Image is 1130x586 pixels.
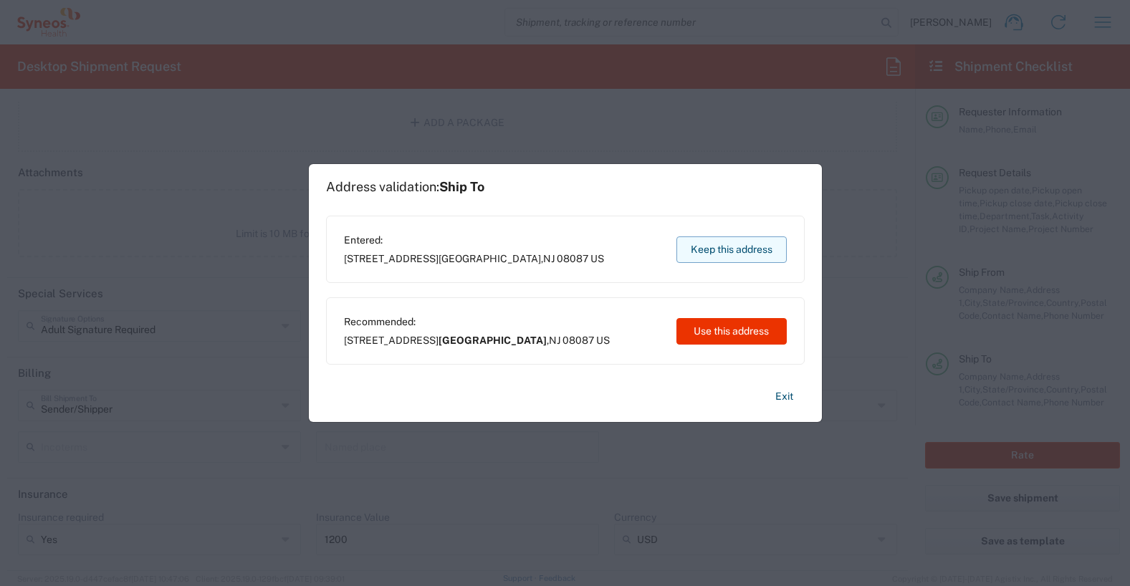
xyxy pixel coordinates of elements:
span: 08087 [562,335,594,346]
span: [STREET_ADDRESS] , [344,252,604,265]
span: 08087 [557,253,588,264]
span: Ship To [439,179,484,194]
span: US [590,253,604,264]
button: Keep this address [676,236,787,263]
span: US [596,335,610,346]
span: [STREET_ADDRESS] , [344,334,610,347]
span: NJ [549,335,560,346]
span: [GEOGRAPHIC_DATA] [439,335,547,346]
span: Entered: [344,234,604,246]
span: Recommended: [344,315,610,328]
button: Exit [764,384,805,409]
span: NJ [543,253,555,264]
span: [GEOGRAPHIC_DATA] [439,253,541,264]
button: Use this address [676,318,787,345]
h1: Address validation: [326,179,484,195]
